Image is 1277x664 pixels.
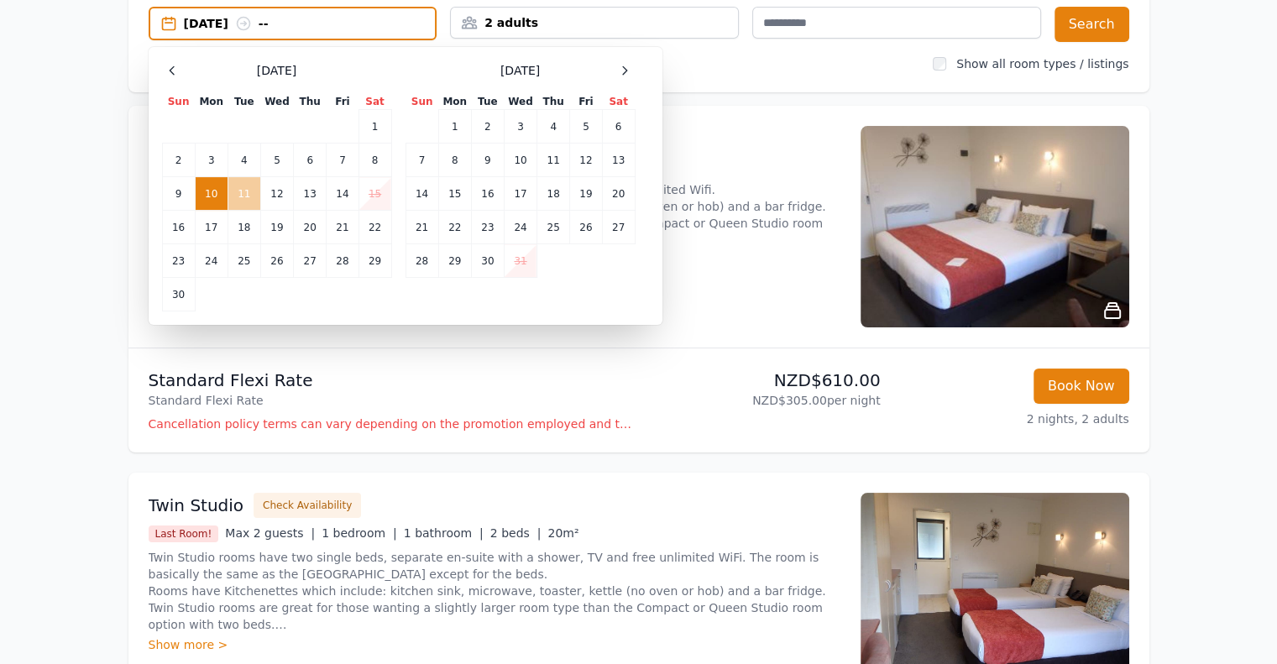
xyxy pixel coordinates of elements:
td: 14 [327,177,359,211]
td: 11 [537,144,570,177]
th: Fri [570,94,602,110]
td: 27 [602,211,635,244]
td: 22 [359,211,391,244]
th: Wed [504,94,536,110]
td: 24 [195,244,228,278]
th: Sat [359,94,391,110]
button: Search [1055,7,1129,42]
td: 2 [162,144,195,177]
td: 18 [537,177,570,211]
td: 21 [406,211,438,244]
span: Last Room! [149,525,219,542]
td: 22 [438,211,471,244]
td: 28 [406,244,438,278]
span: 20m² [547,526,578,540]
td: 3 [195,144,228,177]
td: 14 [406,177,438,211]
td: 29 [359,244,391,278]
td: 20 [602,177,635,211]
td: 24 [504,211,536,244]
td: 16 [162,211,195,244]
td: 18 [228,211,260,244]
button: Check Availability [254,493,361,518]
span: [DATE] [500,62,540,79]
td: 1 [438,110,471,144]
td: 1 [359,110,391,144]
td: 9 [471,144,504,177]
td: 9 [162,177,195,211]
p: Standard Flexi Rate [149,369,632,392]
th: Thu [294,94,327,110]
th: Fri [327,94,359,110]
h3: Twin Studio [149,494,244,517]
td: 17 [195,211,228,244]
p: NZD$610.00 [646,369,881,392]
td: 7 [327,144,359,177]
p: Cancellation policy terms can vary depending on the promotion employed and the time of stay of th... [149,416,632,432]
td: 12 [570,144,602,177]
td: 12 [260,177,293,211]
th: Thu [537,94,570,110]
td: 26 [570,211,602,244]
th: Wed [260,94,293,110]
td: 17 [504,177,536,211]
td: 30 [471,244,504,278]
div: 2 adults [451,14,738,31]
td: 10 [195,177,228,211]
td: 30 [162,278,195,311]
th: Sat [602,94,635,110]
td: 23 [471,211,504,244]
p: Standard Flexi Rate [149,392,632,409]
th: Tue [471,94,504,110]
td: 20 [294,211,327,244]
td: 27 [294,244,327,278]
span: 1 bathroom | [404,526,484,540]
td: 5 [260,144,293,177]
span: Max 2 guests | [225,526,315,540]
td: 25 [537,211,570,244]
th: Sun [162,94,195,110]
td: 19 [260,211,293,244]
p: NZD$305.00 per night [646,392,881,409]
td: 13 [294,177,327,211]
td: 8 [359,144,391,177]
td: 6 [294,144,327,177]
th: Mon [195,94,228,110]
td: 31 [504,244,536,278]
th: Tue [228,94,260,110]
div: [DATE] -- [184,15,436,32]
p: 2 nights, 2 adults [894,410,1129,427]
td: 3 [504,110,536,144]
td: 10 [504,144,536,177]
th: Mon [438,94,471,110]
td: 2 [471,110,504,144]
td: 16 [471,177,504,211]
p: Twin Studio rooms have two single beds, separate en-suite with a shower, TV and free unlimited Wi... [149,549,840,633]
span: 1 bedroom | [322,526,397,540]
td: 4 [537,110,570,144]
td: 19 [570,177,602,211]
button: Book Now [1034,369,1129,404]
td: 29 [438,244,471,278]
span: 2 beds | [490,526,542,540]
td: 23 [162,244,195,278]
td: 7 [406,144,438,177]
td: 21 [327,211,359,244]
td: 11 [228,177,260,211]
span: [DATE] [257,62,296,79]
label: Show all room types / listings [956,57,1128,71]
td: 15 [438,177,471,211]
td: 13 [602,144,635,177]
td: 6 [602,110,635,144]
td: 5 [570,110,602,144]
td: 8 [438,144,471,177]
td: 25 [228,244,260,278]
th: Sun [406,94,438,110]
td: 28 [327,244,359,278]
td: 26 [260,244,293,278]
td: 4 [228,144,260,177]
div: Show more > [149,636,840,653]
td: 15 [359,177,391,211]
